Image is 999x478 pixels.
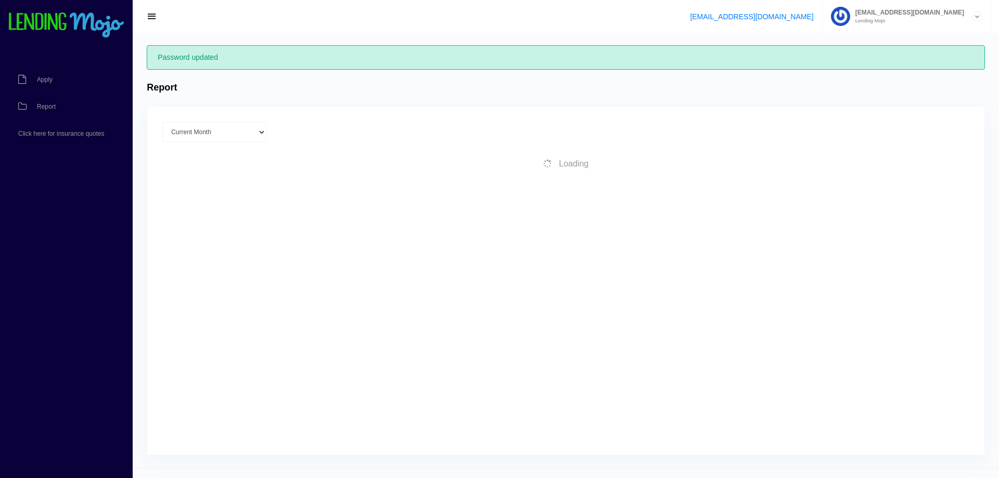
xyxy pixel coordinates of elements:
small: Lending Mojo [850,18,964,23]
img: logo-small.png [8,12,125,38]
span: Apply [37,76,53,83]
a: [EMAIL_ADDRESS][DOMAIN_NAME] [690,12,813,21]
span: Loading [559,159,588,168]
h4: Report [147,82,177,94]
div: Password updated [147,45,985,70]
img: Profile image [831,7,850,26]
span: Click here for insurance quotes [18,131,104,137]
span: Report [37,104,56,110]
span: [EMAIL_ADDRESS][DOMAIN_NAME] [850,9,964,16]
